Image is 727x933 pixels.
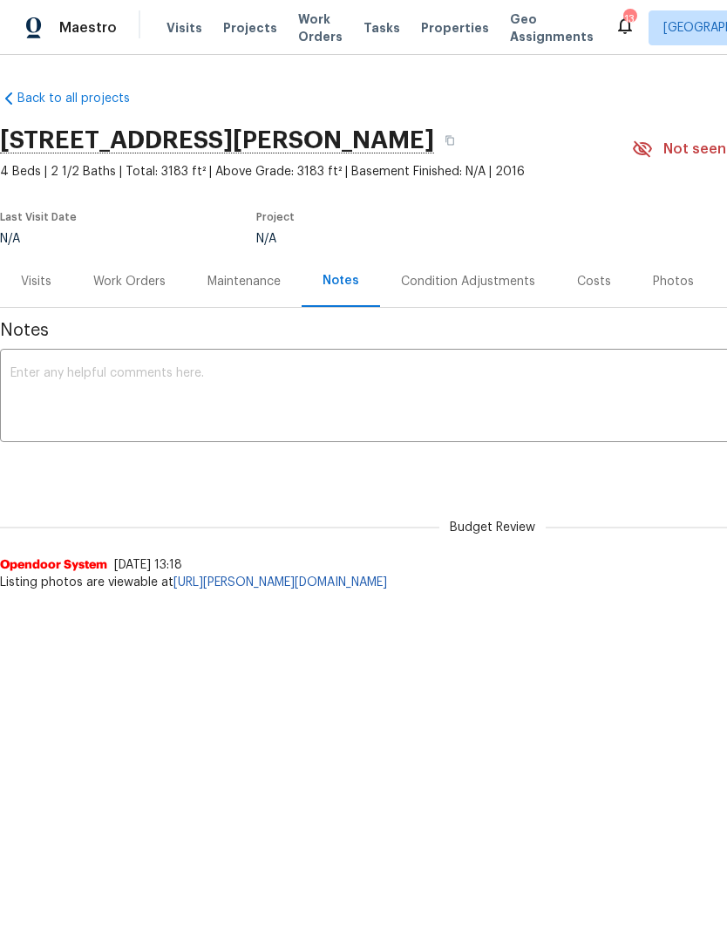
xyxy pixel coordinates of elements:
[207,273,281,290] div: Maintenance
[653,273,694,290] div: Photos
[166,19,202,37] span: Visits
[623,10,635,28] div: 13
[298,10,343,45] span: Work Orders
[223,19,277,37] span: Projects
[114,559,182,571] span: [DATE] 13:18
[93,273,166,290] div: Work Orders
[59,19,117,37] span: Maestro
[21,273,51,290] div: Visits
[401,273,535,290] div: Condition Adjustments
[421,19,489,37] span: Properties
[173,576,387,589] a: [URL][PERSON_NAME][DOMAIN_NAME]
[363,22,400,34] span: Tasks
[323,272,359,289] div: Notes
[577,273,611,290] div: Costs
[256,212,295,222] span: Project
[256,233,591,245] div: N/A
[439,519,546,536] span: Budget Review
[510,10,594,45] span: Geo Assignments
[434,125,465,156] button: Copy Address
